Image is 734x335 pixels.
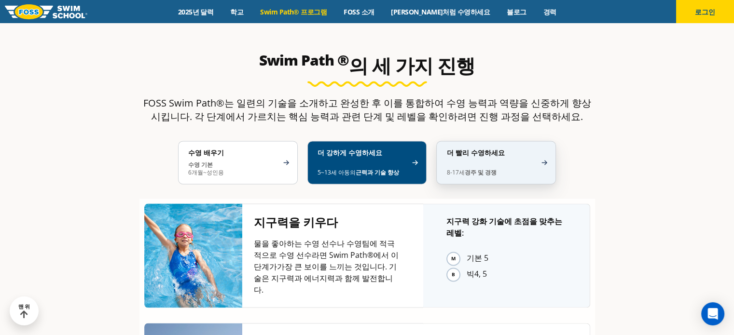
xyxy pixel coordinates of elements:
[188,168,224,176] font: 6개월~성인용
[446,148,504,157] font: 더 빨리 수영하세요
[143,96,591,123] font: FOSS Swim Path®는 일련의 기술을 소개하고 완성한 후 이를 통합하여 수영 능력과 역량을 신중하게 향상시킵니다. 각 단계에서 가르치는 핵심 능력과 관련 단계 및 레벨...
[467,253,488,263] font: 기본 5
[467,268,487,279] font: 빅4, 5
[318,168,356,176] font: 5~13세 아동의
[507,7,526,16] font: 블로그
[464,168,496,176] font: 경주 및 경쟁
[260,7,327,16] font: Swim Path® 프로그램
[254,214,338,230] font: 지구력을 키우다
[188,161,213,169] font: 수영 기본
[499,7,535,16] a: 블로그
[344,7,374,16] font: FOSS 소개
[254,238,399,272] font: 물을 좋아하는 수영 선수나 수영팀에 적극적으로 수영 선수라면 Swim Path®에서 이 단계가
[695,7,715,16] font: 로그인
[356,168,399,176] font: 근력과 기술 향상
[169,7,222,16] a: 2025년 달력
[259,50,349,70] font: Swim Path ®
[188,148,224,157] font: 수영 배우기
[222,7,252,16] a: 학교
[543,7,556,16] font: 경력
[18,303,30,310] font: 맨 위
[318,148,382,157] font: 더 강하게 수영하세요
[535,7,565,16] a: 경력
[5,4,87,19] img: FOSS 수영 학교 로고
[349,52,475,79] font: 의 세 가지 진행
[391,7,490,16] font: [PERSON_NAME]처럼 수영하세요
[230,7,243,16] font: 학교
[335,7,383,16] a: FOSS 소개
[383,7,499,16] a: [PERSON_NAME]처럼 수영하세요
[701,302,724,325] div: 인터콤 메신저 열기
[178,7,214,16] font: 2025년 달력
[446,216,562,238] font: 지구력 강화 기술에 초점을 맞추는 레벨:
[254,261,397,295] font: 가장 큰 보이를 느끼는 것입니다. 기술은 지구력과 에너지력과 함께 발전합니다.
[446,168,464,176] font: 8-17세
[252,7,335,16] a: Swim Path® 프로그램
